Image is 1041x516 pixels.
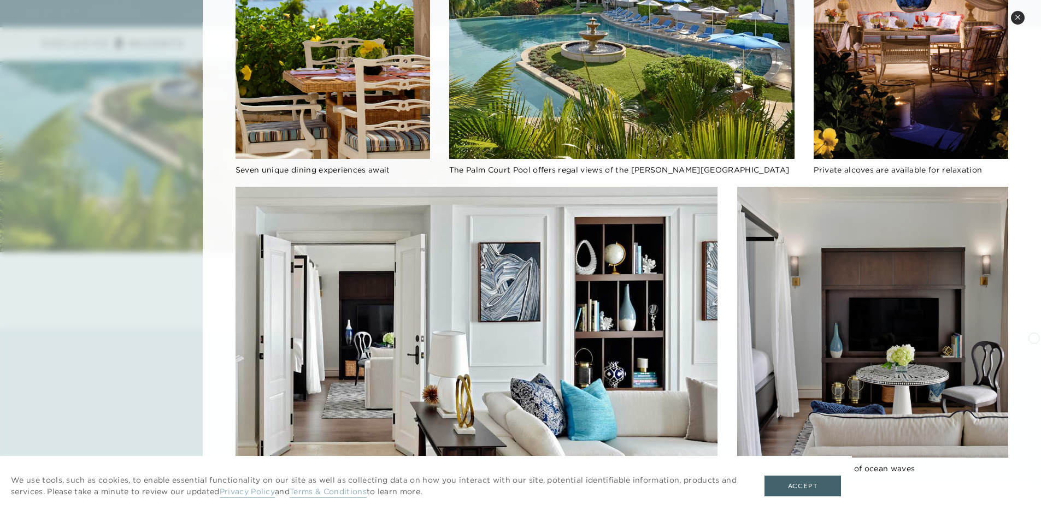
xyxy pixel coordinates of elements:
a: Terms & Conditions [290,487,367,498]
span: Seven unique dining experiences await [236,165,390,175]
p: We use tools, such as cookies, to enable essential functionality on our site as well as collectin... [11,475,743,497]
span: Private alcoves are available for relaxation [814,165,982,175]
button: Accept [764,476,841,496]
a: Privacy Policy [220,487,275,498]
span: The Palm Court Pool offers regal views of the [PERSON_NAME][GEOGRAPHIC_DATA] [449,165,789,175]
